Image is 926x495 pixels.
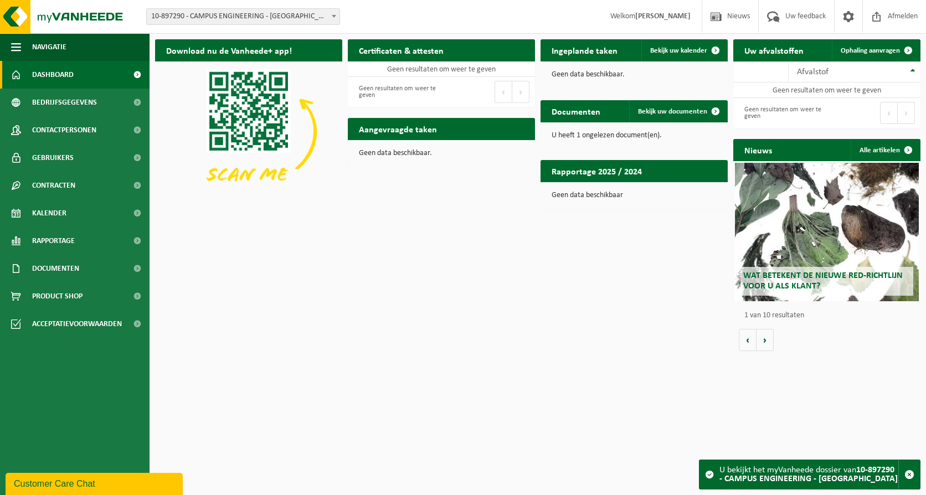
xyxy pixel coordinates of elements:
[146,8,340,25] span: 10-897290 - CAMPUS ENGINEERING - KORTRIJK
[32,116,96,144] span: Contactpersonen
[155,61,342,202] img: Download de VHEPlus App
[541,100,611,122] h2: Documenten
[635,12,691,20] strong: [PERSON_NAME]
[733,39,815,61] h2: Uw afvalstoffen
[719,466,898,483] strong: 10-897290 - CAMPUS ENGINEERING - [GEOGRAPHIC_DATA]
[629,100,727,122] a: Bekijk uw documenten
[638,108,707,115] span: Bekijk uw documenten
[650,47,707,54] span: Bekijk uw kalender
[641,39,727,61] a: Bekijk uw kalender
[147,9,339,24] span: 10-897290 - CAMPUS ENGINEERING - KORTRIJK
[743,271,903,291] span: Wat betekent de nieuwe RED-richtlijn voor u als klant?
[32,61,74,89] span: Dashboard
[739,101,821,125] div: Geen resultaten om weer te geven
[6,471,185,495] iframe: chat widget
[348,39,455,61] h2: Certificaten & attesten
[757,329,774,351] button: Volgende
[898,102,915,124] button: Next
[512,81,529,103] button: Next
[645,182,727,204] a: Bekijk rapportage
[495,81,512,103] button: Previous
[552,192,717,199] p: Geen data beschikbaar
[733,82,920,98] td: Geen resultaten om weer te geven
[841,47,900,54] span: Ophaling aanvragen
[348,118,448,140] h2: Aangevraagde taken
[32,227,75,255] span: Rapportage
[832,39,919,61] a: Ophaling aanvragen
[32,282,83,310] span: Product Shop
[735,163,918,301] a: Wat betekent de nieuwe RED-richtlijn voor u als klant?
[552,71,717,79] p: Geen data beschikbaar.
[552,132,717,140] p: U heeft 1 ongelezen document(en).
[32,33,66,61] span: Navigatie
[32,199,66,227] span: Kalender
[348,61,535,77] td: Geen resultaten om weer te geven
[32,144,74,172] span: Gebruikers
[739,329,757,351] button: Vorige
[32,172,75,199] span: Contracten
[32,89,97,116] span: Bedrijfsgegevens
[32,310,122,338] span: Acceptatievoorwaarden
[797,68,829,76] span: Afvalstof
[541,39,629,61] h2: Ingeplande taken
[733,139,783,161] h2: Nieuws
[880,102,898,124] button: Previous
[359,149,524,157] p: Geen data beschikbaar.
[155,39,303,61] h2: Download nu de Vanheede+ app!
[353,80,436,104] div: Geen resultaten om weer te geven
[851,139,919,161] a: Alle artikelen
[32,255,79,282] span: Documenten
[541,160,653,182] h2: Rapportage 2025 / 2024
[719,460,898,489] div: U bekijkt het myVanheede dossier van
[744,312,915,319] p: 1 van 10 resultaten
